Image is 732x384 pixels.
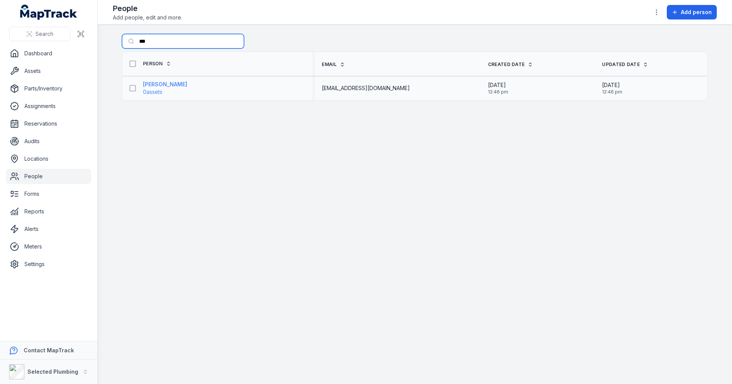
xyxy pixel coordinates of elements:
strong: [PERSON_NAME] [143,81,187,88]
span: [DATE] [602,81,622,89]
a: People [6,169,91,184]
span: Add person [681,8,712,16]
span: Created Date [488,61,525,68]
span: [DATE] [488,81,508,89]
a: Locations [6,151,91,166]
a: Assignments [6,98,91,114]
a: Parts/Inventory [6,81,91,96]
span: Add people, edit and more. [113,14,182,21]
time: 10/9/2025, 12:46:57 PM [488,81,508,95]
a: Settings [6,257,91,272]
strong: Selected Plumbing [27,368,78,375]
strong: Contact MapTrack [24,347,74,353]
h2: People [113,3,182,14]
a: Meters [6,239,91,254]
a: Email [322,61,345,68]
a: Updated Date [602,61,648,68]
a: Reports [6,204,91,219]
a: Alerts [6,221,91,237]
span: [EMAIL_ADDRESS][DOMAIN_NAME] [322,84,410,92]
a: Reservations [6,116,91,131]
span: Search [35,30,53,38]
span: Updated Date [602,61,640,68]
span: Person [143,61,163,67]
a: Audits [6,134,91,149]
span: 0 assets [143,88,162,96]
a: Forms [6,186,91,202]
a: Dashboard [6,46,91,61]
a: Person [143,61,171,67]
span: 12:46 pm [488,89,508,95]
a: [PERSON_NAME]0assets [143,81,187,96]
span: Email [322,61,337,68]
a: MapTrack [20,5,77,20]
button: Add person [667,5,717,19]
span: 12:46 pm [602,89,622,95]
a: Created Date [488,61,533,68]
a: Assets [6,63,91,79]
button: Search [9,27,71,41]
time: 10/9/2025, 12:46:57 PM [602,81,622,95]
